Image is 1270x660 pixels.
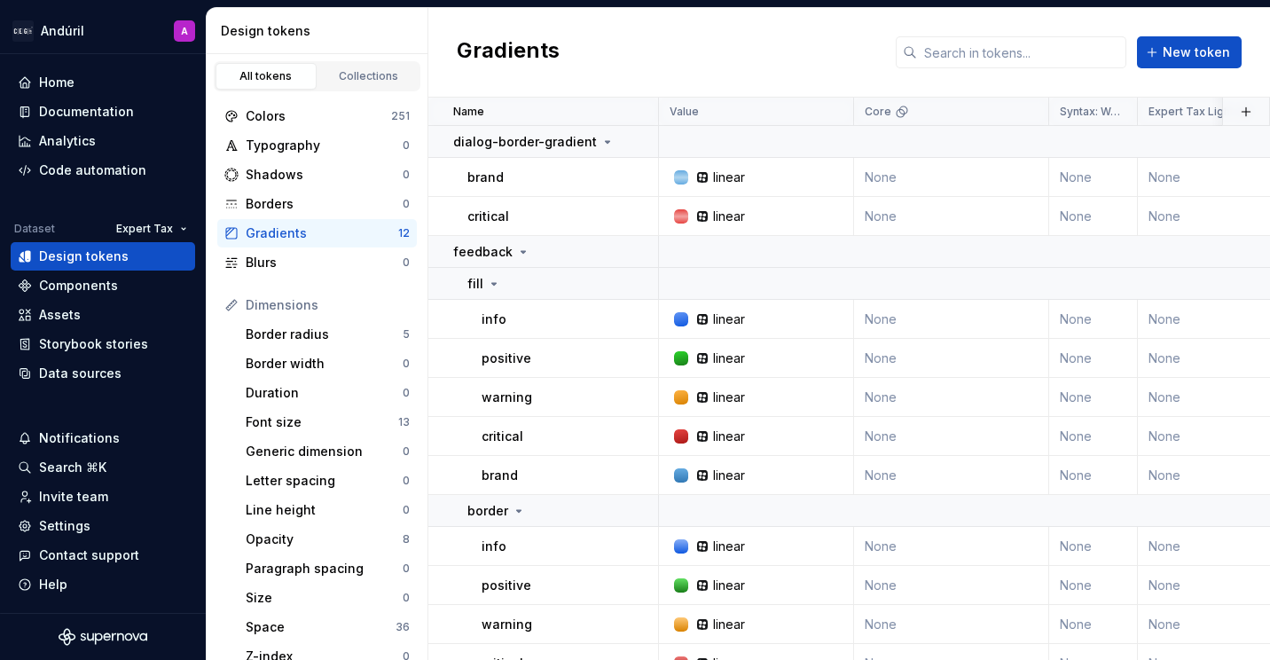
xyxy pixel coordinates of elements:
[403,532,410,546] div: 8
[246,137,403,154] div: Typography
[246,618,396,636] div: Space
[854,158,1049,197] td: None
[11,68,195,97] a: Home
[239,379,417,407] a: Duration0
[482,577,531,594] p: positive
[246,254,403,271] div: Blurs
[39,429,120,447] div: Notifications
[482,310,506,328] p: info
[713,616,745,633] div: linear
[1049,456,1138,495] td: None
[854,300,1049,339] td: None
[11,570,195,599] button: Help
[403,168,410,182] div: 0
[482,389,532,406] p: warning
[391,109,410,123] div: 251
[1148,105,1234,119] p: Expert Tax Light
[39,103,134,121] div: Documentation
[713,428,745,445] div: linear
[482,428,523,445] p: critical
[246,413,398,431] div: Font size
[14,222,55,236] div: Dataset
[217,102,417,130] a: Colors251
[239,350,417,378] a: Border width0
[325,69,413,83] div: Collections
[713,310,745,328] div: linear
[713,538,745,555] div: linear
[403,474,410,488] div: 0
[59,628,147,646] svg: Supernova Logo
[403,386,410,400] div: 0
[854,378,1049,417] td: None
[246,501,403,519] div: Line height
[11,156,195,185] a: Code automation
[453,243,513,261] p: feedback
[39,546,139,564] div: Contact support
[246,296,410,314] div: Dimensions
[217,219,417,247] a: Gradients12
[457,36,560,68] h2: Gradients
[467,169,504,186] p: brand
[854,197,1049,236] td: None
[11,301,195,329] a: Assets
[39,161,146,179] div: Code automation
[453,133,597,151] p: dialog-border-gradient
[482,616,532,633] p: warning
[39,132,96,150] div: Analytics
[39,459,106,476] div: Search ⌘K
[246,472,403,490] div: Letter spacing
[467,275,483,293] p: fill
[1137,36,1242,68] button: New token
[398,415,410,429] div: 13
[917,36,1126,68] input: Search in tokens...
[467,208,509,225] p: critical
[39,306,81,324] div: Assets
[239,437,417,466] a: Generic dimension0
[396,620,410,634] div: 36
[482,538,506,555] p: info
[1163,43,1230,61] span: New token
[403,591,410,605] div: 0
[713,350,745,367] div: linear
[1049,300,1138,339] td: None
[403,197,410,211] div: 0
[116,222,173,236] span: Expert Tax
[39,576,67,593] div: Help
[239,496,417,524] a: Line height0
[865,105,891,119] p: Core
[246,107,391,125] div: Colors
[1060,105,1123,119] p: Syntax: Web
[1049,527,1138,566] td: None
[11,271,195,300] a: Components
[239,525,417,554] a: Opacity8
[482,350,531,367] p: positive
[239,320,417,349] a: Border radius5
[403,357,410,371] div: 0
[39,277,118,295] div: Components
[39,74,74,91] div: Home
[181,24,188,38] div: A
[713,577,745,594] div: linear
[854,417,1049,456] td: None
[246,530,403,548] div: Opacity
[11,483,195,511] a: Invite team
[11,127,195,155] a: Analytics
[482,467,518,484] p: brand
[11,359,195,388] a: Data sources
[713,467,745,484] div: linear
[222,69,310,83] div: All tokens
[39,335,148,353] div: Storybook stories
[1049,417,1138,456] td: None
[246,224,398,242] div: Gradients
[12,20,34,42] img: 572984b3-56a8-419d-98bc-7b186c70b928.png
[41,22,84,40] div: Andúril
[403,138,410,153] div: 0
[1049,605,1138,644] td: None
[11,453,195,482] button: Search ⌘K
[11,98,195,126] a: Documentation
[403,327,410,342] div: 5
[246,326,403,343] div: Border radius
[108,216,195,241] button: Expert Tax
[246,195,403,213] div: Borders
[239,554,417,583] a: Paragraph spacing0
